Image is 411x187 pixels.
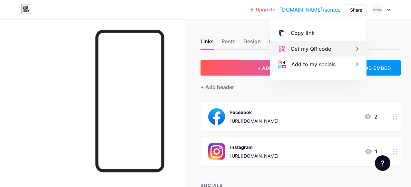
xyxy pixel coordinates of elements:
img: Instagram [208,143,225,160]
div: Add to my socials [291,60,336,68]
img: sentea [371,4,384,16]
a: [DOMAIN_NAME]/sentea [280,6,341,14]
div: Posts [221,37,236,49]
span: + ADD LINK [258,65,285,71]
img: Facebook [208,108,225,125]
div: Instagram [230,144,279,151]
div: + Add header [201,83,234,91]
div: [URL][DOMAIN_NAME] [230,152,279,159]
div: [URL][DOMAIN_NAME] [230,118,279,124]
div: Get my QR code [291,45,331,53]
div: + ADD EMBED [347,60,401,76]
div: 2 [364,113,377,120]
div: Subscribers [269,37,307,49]
div: Share [350,6,362,13]
div: Facebook [230,109,279,116]
a: Upgrade [250,7,275,12]
div: Links [201,37,214,49]
button: + ADD LINK [201,60,342,76]
div: Copy link [291,29,315,37]
div: 1 [365,148,377,155]
div: Design [243,37,261,49]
